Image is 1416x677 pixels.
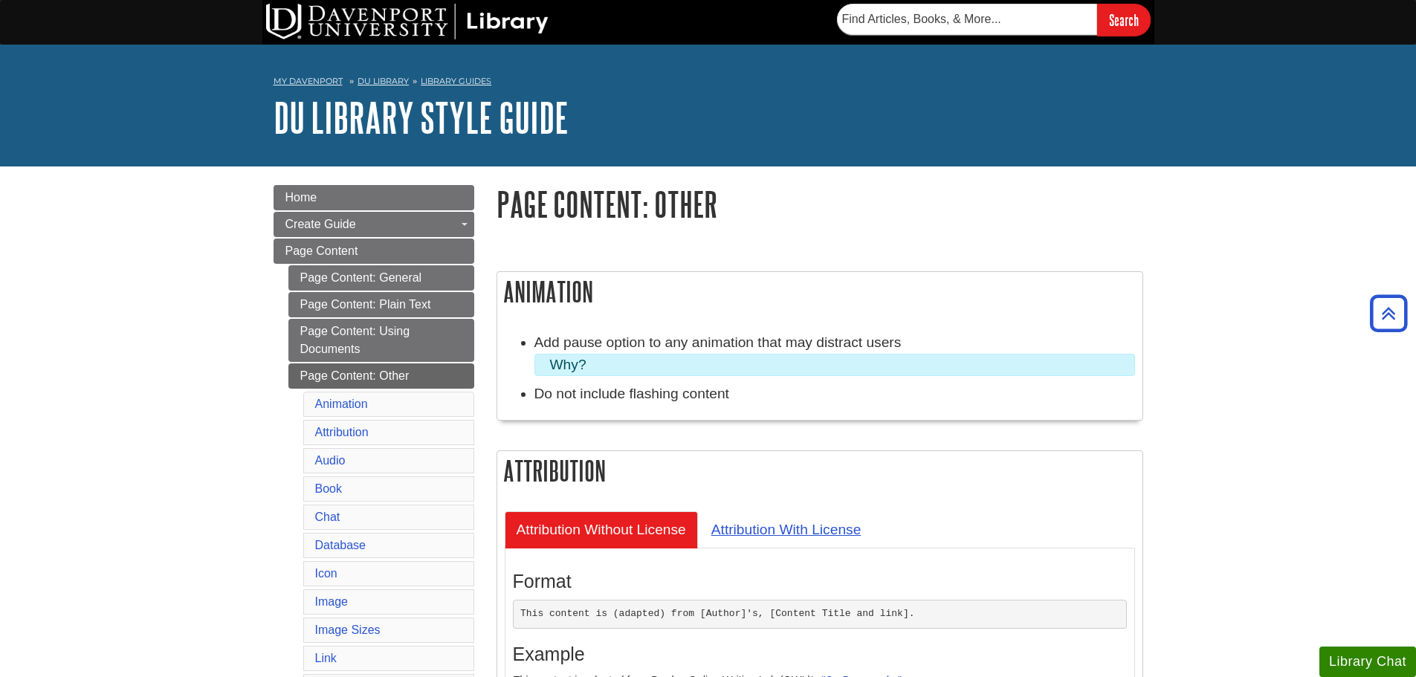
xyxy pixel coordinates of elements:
a: Page Content: Using Documents [288,319,474,362]
a: Animation [315,398,368,410]
span: Page Content [285,244,358,257]
a: My Davenport [274,75,343,88]
a: Attribution [315,426,369,438]
a: Page Content: Other [288,363,474,389]
a: Page Content: Plain Text [288,292,474,317]
a: Attribution Without License [505,511,698,548]
a: Create Guide [274,212,474,237]
a: Back to Top [1365,303,1412,323]
a: Library Guides [421,76,491,86]
pre: This content is (adapted) from [Author]'s, [Content Title and link]. [513,600,1127,629]
a: DU Library [358,76,409,86]
img: DU Library [266,4,549,39]
a: Book [315,482,342,495]
a: Home [274,185,474,210]
a: Chat [315,511,340,523]
h1: Page Content: Other [497,185,1143,223]
a: Audio [315,454,346,467]
a: DU Library Style Guide [274,94,569,140]
li: Add pause option to any animation that may distract users [534,332,1135,377]
li: Do not include flashing content [534,383,1135,405]
a: Attribution With License [699,511,873,548]
a: Image [315,595,348,608]
span: Home [285,191,317,204]
a: Link [315,652,337,664]
h3: Example [513,644,1127,665]
h3: Format [513,571,1127,592]
a: Page Content [274,239,474,264]
a: Image Sizes [315,623,381,636]
input: Search [1097,4,1151,36]
button: Library Chat [1319,647,1416,677]
nav: breadcrumb [274,71,1143,95]
input: Find Articles, Books, & More... [837,4,1097,35]
a: Icon [315,567,337,580]
h2: Animation [497,272,1142,311]
span: Create Guide [285,218,356,230]
a: Page Content: General [288,265,474,291]
h2: Attribution [497,451,1142,490]
form: Searches DU Library's articles, books, and more [837,4,1151,36]
a: Database [315,539,366,551]
summary: Why? [550,354,1119,376]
